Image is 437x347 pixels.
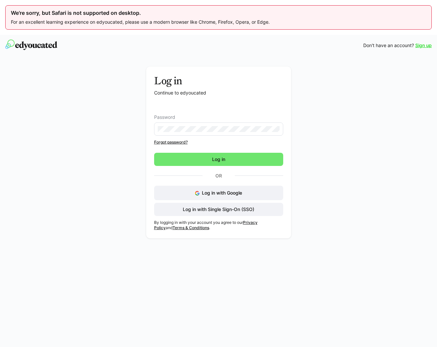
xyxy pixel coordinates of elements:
img: edyoucated [5,40,57,50]
button: Log in with Google [154,186,283,200]
span: Password [154,115,175,120]
p: Or [203,171,235,180]
a: Forgot password? [154,140,283,145]
a: Privacy Policy [154,220,258,230]
span: Log in with Single Sign-On (SSO) [182,206,255,213]
button: Log in with Single Sign-On (SSO) [154,203,283,216]
a: Sign up [415,42,432,49]
span: Log in with Google [202,190,242,196]
p: Continue to edyoucated [154,90,283,96]
div: We're sorry, but Safari is not supported on desktop. [11,10,426,16]
a: Terms & Conditions [173,225,209,230]
button: Log in [154,153,283,166]
h3: Log in [154,74,283,87]
p: By logging in with your account you agree to our and . [154,220,283,230]
p: For an excellent learning experience on edyoucated, please use a modern browser like Chrome, Fire... [11,19,426,25]
span: Log in [211,156,226,163]
span: Don't have an account? [363,42,414,49]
